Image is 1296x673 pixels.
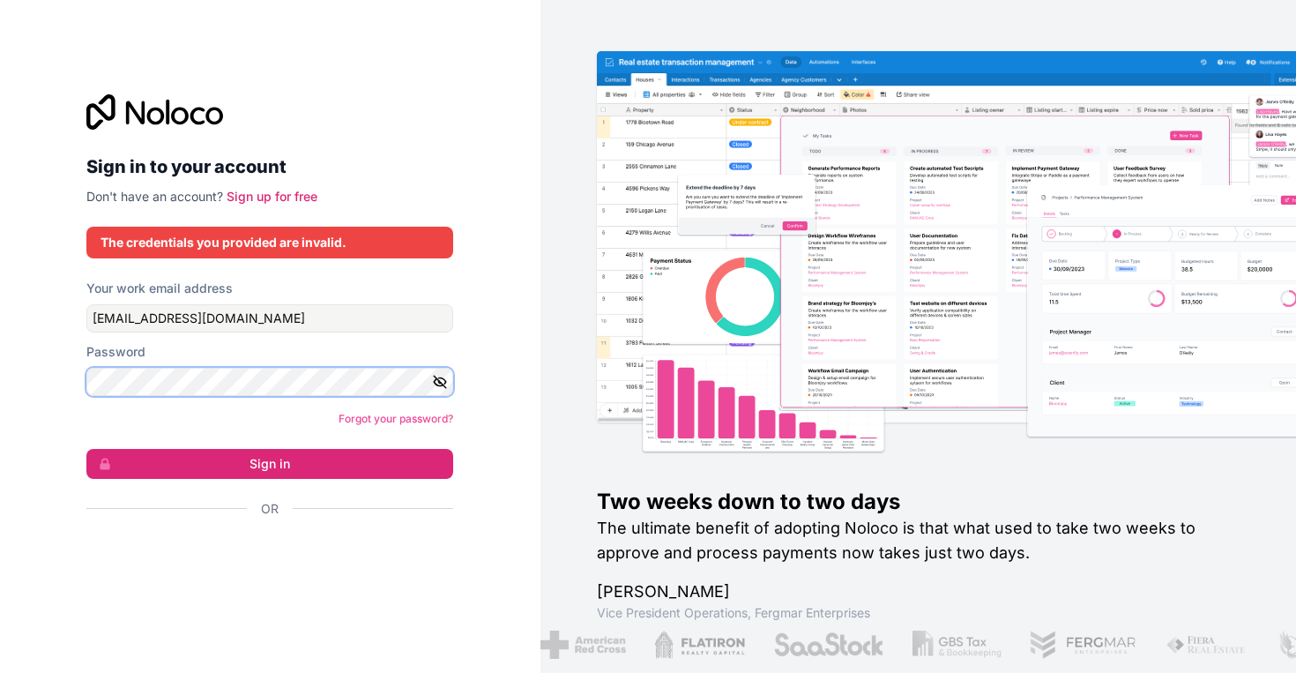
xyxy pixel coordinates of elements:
[898,631,987,659] img: /assets/gbstax-C-GtDUiK.png
[86,449,453,479] button: Sign in
[597,516,1240,565] h2: The ultimate benefit of adopting Noloco is that what used to take two weeks to approve and proces...
[597,580,1240,604] h1: [PERSON_NAME]
[86,151,453,183] h2: Sign in to your account
[261,500,279,518] span: Or
[1151,631,1233,659] img: /assets/fiera-fwj2N5v4.png
[597,488,1240,516] h1: Two weeks down to two days
[339,412,453,425] a: Forgot your password?
[1015,631,1122,659] img: /assets/fergmar-CudnrXN5.png
[101,234,439,251] div: The credentials you provided are invalid.
[525,631,611,659] img: /assets/american-red-cross-BAupjrZR.png
[639,631,731,659] img: /assets/flatiron-C8eUkumj.png
[758,631,869,659] img: /assets/saastock-C6Zbiodz.png
[86,343,145,361] label: Password
[86,368,453,396] input: Password
[86,304,453,333] input: Email address
[86,189,223,204] span: Don't have an account?
[86,280,233,297] label: Your work email address
[78,537,448,576] iframe: Sign in with Google Button
[597,604,1240,622] h1: Vice President Operations , Fergmar Enterprises
[227,189,317,204] a: Sign up for free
